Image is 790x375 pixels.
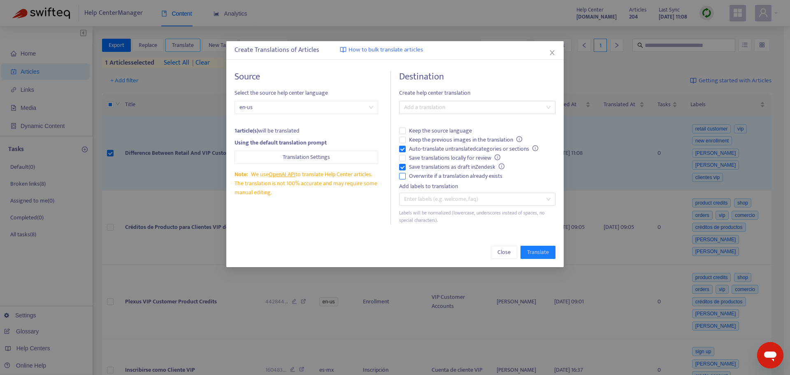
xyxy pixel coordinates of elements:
button: Translate [520,246,555,259]
span: info-circle [495,154,500,160]
span: Save translations as draft in Zendesk [406,163,508,172]
div: Labels will be normalized (lowercase, underscores instead of spaces, no special characters). [399,209,555,225]
span: Create help center translation [399,89,555,98]
iframe: Button to launch messaging window [757,342,783,368]
img: image-link [340,47,346,53]
span: Keep the source language [406,126,475,135]
div: will be translated [235,126,378,135]
span: Keep the previous images in the translation [406,135,525,144]
span: Select the source help center language [235,89,378,98]
strong: 1 article(s) [235,126,258,135]
button: Translation Settings [235,151,378,164]
span: Auto-translate untranslated categories or sections [406,144,541,154]
div: Add labels to translation [399,182,555,191]
span: en-us [239,101,373,114]
div: Create Translations of Articles [235,45,555,55]
span: info-circle [499,163,504,169]
span: Close [497,248,511,257]
span: Overwrite if a translation already exists [406,172,506,181]
h4: Source [235,71,378,82]
button: Close [548,48,557,57]
span: close [549,49,555,56]
span: Note: [235,170,248,179]
span: info-circle [532,145,538,151]
button: Close [491,246,517,259]
a: OpenAI API [269,170,295,179]
div: Using the default translation prompt [235,138,378,147]
span: Save translations locally for review [406,154,504,163]
span: How to bulk translate articles [349,45,423,55]
span: info-circle [516,136,522,142]
h4: Destination [399,71,555,82]
span: Translation Settings [283,153,330,162]
a: How to bulk translate articles [340,45,423,55]
div: We use to translate Help Center articles. The translation is not 100% accurate and may require so... [235,170,378,197]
